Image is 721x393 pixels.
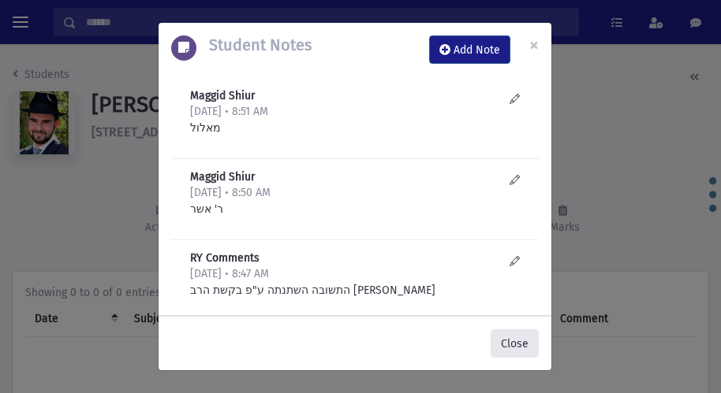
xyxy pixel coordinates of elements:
[517,23,551,67] button: Close
[190,170,255,184] b: Maggid Shiur
[190,282,480,298] p: התשובה השתנתה ע"פ בקשת הרב [PERSON_NAME]
[429,35,510,64] button: Add Note
[196,35,312,54] h5: Student Notes
[190,251,260,265] b: RY Comments
[529,34,539,56] span: ×
[190,89,255,102] b: Maggid Shiur
[190,201,480,217] p: ר' אשר
[491,329,539,358] button: Close
[190,185,503,201] p: [DATE] • 8:50 AM
[190,104,503,120] p: [DATE] • 8:51 AM
[190,120,480,136] p: מאלול
[190,266,503,282] p: [DATE] • 8:47 AM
